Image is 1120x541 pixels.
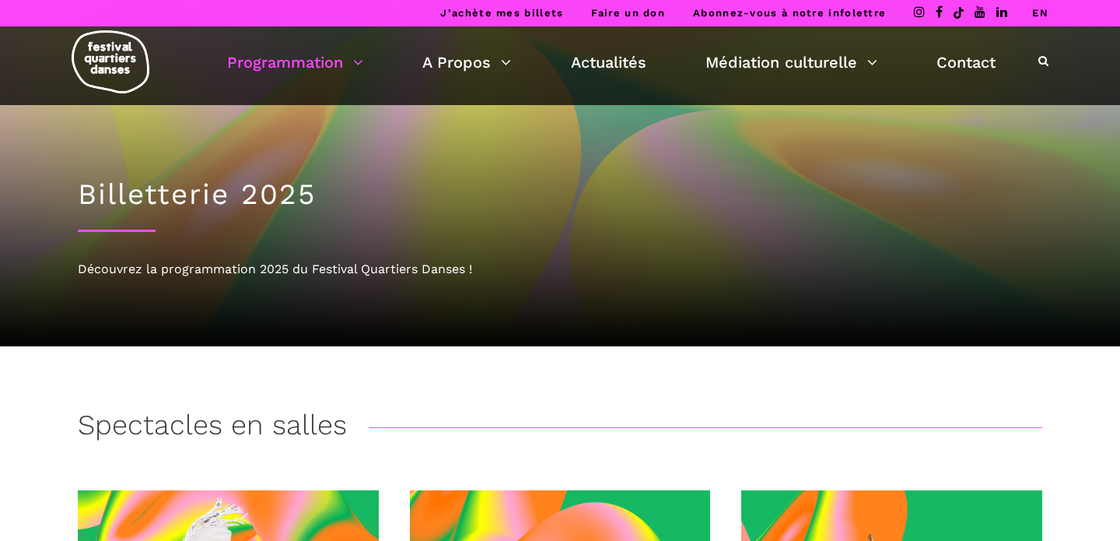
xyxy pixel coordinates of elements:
h1: Billetterie 2025 [78,177,1042,212]
a: Abonnez-vous à notre infolettre [693,7,886,19]
a: Programmation [227,49,363,76]
img: logo-fqd-med [72,30,149,93]
a: Médiation culturelle [705,49,877,76]
a: Contact [936,49,996,76]
a: Actualités [571,49,646,76]
div: Découvrez la programmation 2025 du Festival Quartiers Danses ! [78,259,1042,279]
a: Faire un don [591,7,665,19]
a: J’achète mes billets [440,7,563,19]
h3: Spectacles en salles [78,409,347,448]
a: EN [1032,7,1048,19]
a: A Propos [422,49,511,76]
